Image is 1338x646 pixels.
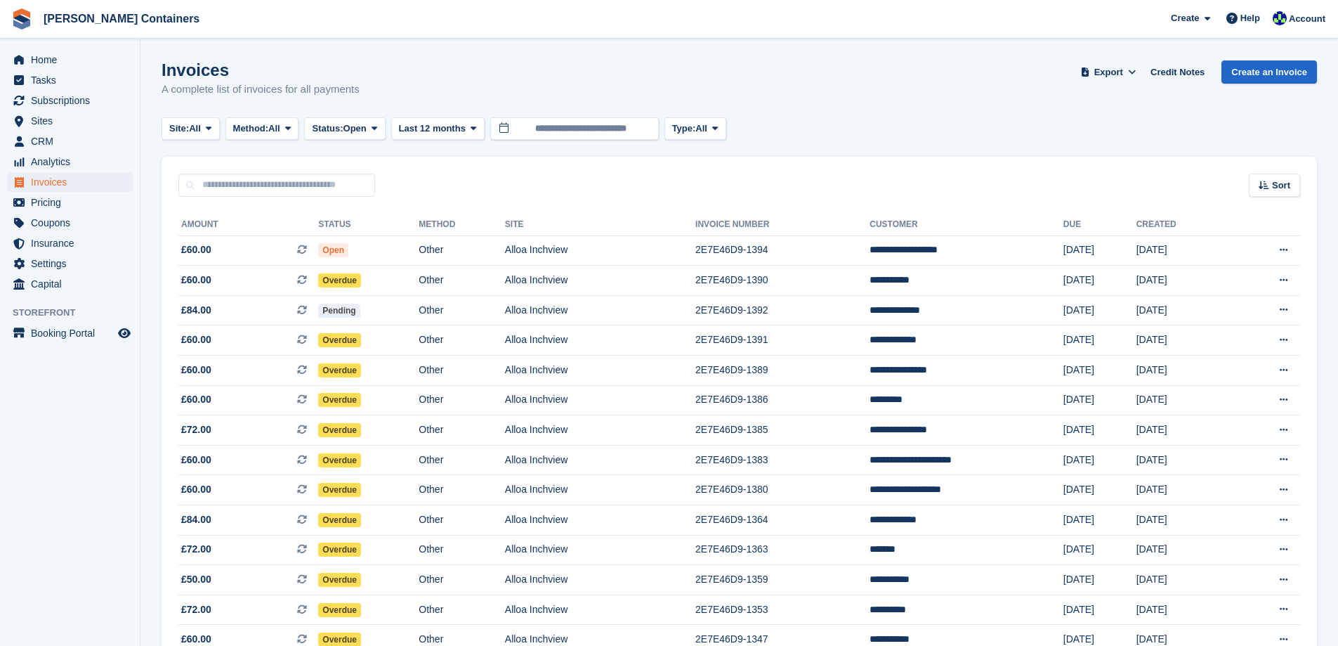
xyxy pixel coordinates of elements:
[399,122,466,136] span: Last 12 months
[318,603,361,617] span: Overdue
[1063,235,1136,266] td: [DATE]
[664,117,726,141] button: Type: All
[1063,565,1136,595] td: [DATE]
[7,193,133,212] a: menu
[419,565,505,595] td: Other
[181,512,211,527] span: £84.00
[505,385,695,415] td: Alloa Inchview
[505,356,695,386] td: Alloa Inchview
[695,595,870,625] td: 2E7E46D9-1353
[1136,266,1231,296] td: [DATE]
[419,475,505,505] td: Other
[318,423,361,437] span: Overdue
[505,565,695,595] td: Alloa Inchview
[1063,595,1136,625] td: [DATE]
[1063,385,1136,415] td: [DATE]
[7,91,133,110] a: menu
[318,483,361,497] span: Overdue
[870,214,1063,236] th: Customer
[1289,12,1325,26] span: Account
[181,392,211,407] span: £60.00
[1094,65,1123,79] span: Export
[7,111,133,131] a: menu
[1063,505,1136,536] td: [DATE]
[695,445,870,475] td: 2E7E46D9-1383
[1136,295,1231,325] td: [DATE]
[31,323,115,343] span: Booking Portal
[181,332,211,347] span: £60.00
[31,254,115,273] span: Settings
[1136,595,1231,625] td: [DATE]
[695,356,870,386] td: 2E7E46D9-1389
[419,505,505,536] td: Other
[1221,60,1317,84] a: Create an Invoice
[318,513,361,527] span: Overdue
[1063,475,1136,505] td: [DATE]
[7,233,133,253] a: menu
[1063,535,1136,565] td: [DATE]
[1136,356,1231,386] td: [DATE]
[505,295,695,325] td: Alloa Inchview
[1063,266,1136,296] td: [DATE]
[505,214,695,236] th: Site
[178,214,318,236] th: Amount
[505,505,695,536] td: Alloa Inchview
[419,415,505,446] td: Other
[225,117,299,141] button: Method: All
[695,505,870,536] td: 2E7E46D9-1364
[318,214,419,236] th: Status
[181,303,211,318] span: £84.00
[318,363,361,377] span: Overdue
[391,117,485,141] button: Last 12 months
[318,543,361,557] span: Overdue
[31,233,115,253] span: Insurance
[31,274,115,294] span: Capital
[695,214,870,236] th: Invoice Number
[169,122,189,136] span: Site:
[1063,295,1136,325] td: [DATE]
[1077,60,1139,84] button: Export
[162,82,360,98] p: A complete list of invoices for all payments
[318,304,360,318] span: Pending
[116,325,133,342] a: Preview store
[181,572,211,587] span: £50.00
[1136,235,1231,266] td: [DATE]
[343,122,367,136] span: Open
[695,235,870,266] td: 2E7E46D9-1394
[695,415,870,446] td: 2E7E46D9-1385
[31,152,115,172] span: Analytics
[695,535,870,565] td: 2E7E46D9-1363
[31,70,115,90] span: Tasks
[31,213,115,233] span: Coupons
[181,542,211,557] span: £72.00
[1063,325,1136,356] td: [DATE]
[505,595,695,625] td: Alloa Inchview
[318,453,361,467] span: Overdue
[268,122,280,136] span: All
[7,131,133,151] a: menu
[419,385,505,415] td: Other
[1063,415,1136,446] td: [DATE]
[318,333,361,347] span: Overdue
[419,295,505,325] td: Other
[419,235,505,266] td: Other
[318,393,361,407] span: Overdue
[419,325,505,356] td: Other
[1136,565,1231,595] td: [DATE]
[7,213,133,233] a: menu
[181,602,211,617] span: £72.00
[181,482,211,497] span: £60.00
[695,565,870,595] td: 2E7E46D9-1359
[304,117,385,141] button: Status: Open
[1063,445,1136,475] td: [DATE]
[318,273,361,288] span: Overdue
[162,60,360,79] h1: Invoices
[505,325,695,356] td: Alloa Inchview
[11,8,32,30] img: stora-icon-8386f47178a22dfd0bd8f6a31ec36ba5ce8667c1dd55bd0f319d3a0aa187defe.svg
[31,131,115,151] span: CRM
[505,475,695,505] td: Alloa Inchview
[695,295,870,325] td: 2E7E46D9-1392
[31,172,115,192] span: Invoices
[505,535,695,565] td: Alloa Inchview
[419,356,505,386] td: Other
